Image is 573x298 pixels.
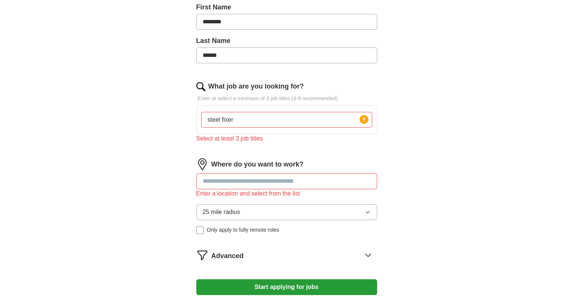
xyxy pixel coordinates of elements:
[196,279,377,295] button: Start applying for jobs
[211,251,244,261] span: Advanced
[207,226,279,234] span: Only apply to fully remote roles
[196,249,208,261] img: filter
[196,2,377,12] label: First Name
[196,36,377,46] label: Last Name
[196,226,204,234] input: Only apply to fully remote roles
[196,204,377,220] button: 25 mile radius
[196,134,377,143] div: Select at least 3 job titles
[196,158,208,170] img: location.png
[196,189,377,198] div: Enter a location and select from the list
[201,112,372,128] input: Type a job title and press enter
[203,208,240,217] span: 25 mile radius
[208,81,304,92] label: What job are you looking for?
[196,95,377,102] p: Enter or select a minimum of 3 job titles (4-8 recommended)
[196,82,205,91] img: search.png
[211,159,304,170] label: Where do you want to work?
